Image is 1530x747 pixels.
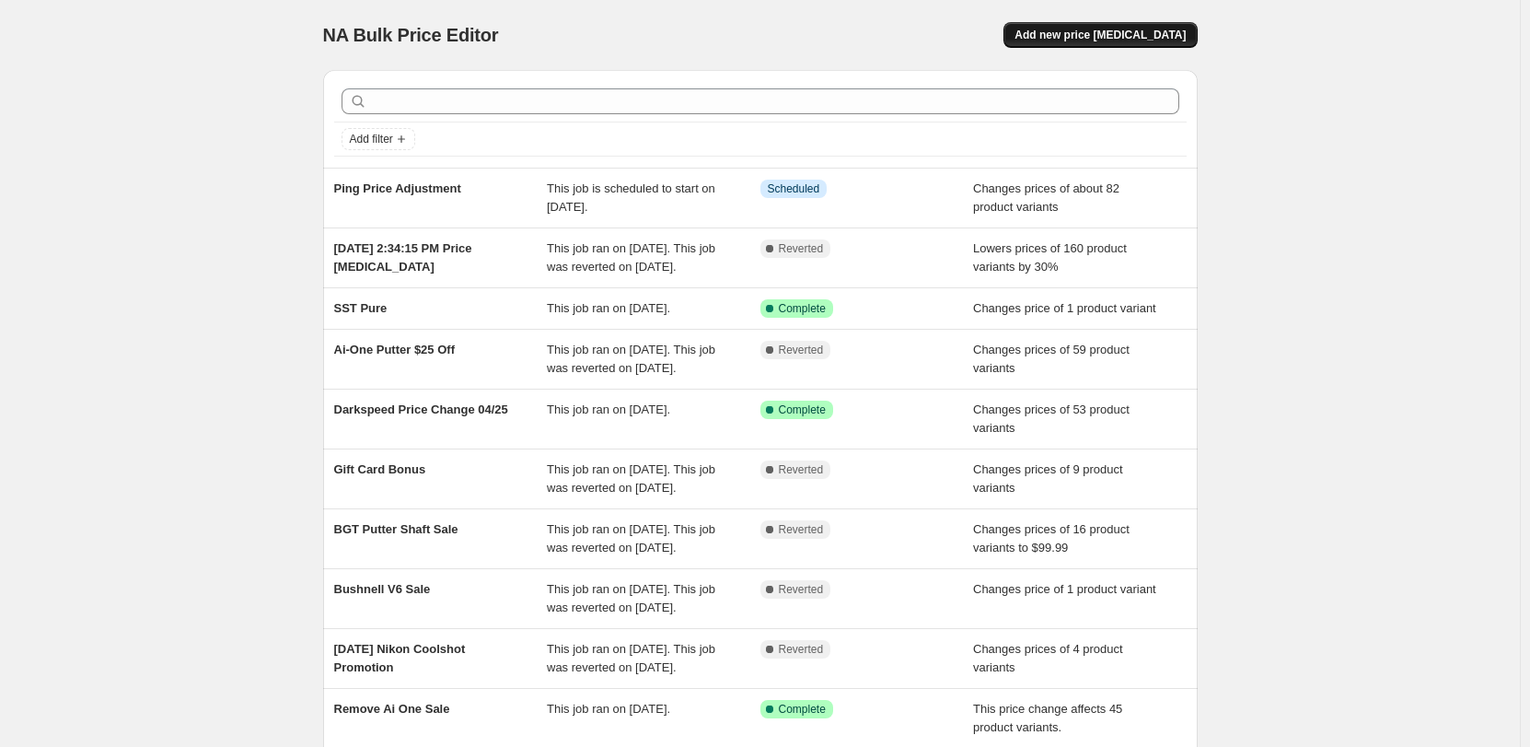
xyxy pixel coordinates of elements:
[334,702,450,716] span: Remove Ai One Sale
[334,343,455,356] span: Ai-One Putter $25 Off
[973,301,1156,315] span: Changes price of 1 product variant
[547,403,670,416] span: This job ran on [DATE].
[973,702,1122,734] span: This price change affects 45 product variants.
[334,462,426,476] span: Gift Card Bonus
[779,343,824,357] span: Reverted
[779,642,824,657] span: Reverted
[547,582,715,614] span: This job ran on [DATE]. This job was reverted on [DATE].
[973,241,1127,274] span: Lowers prices of 160 product variants by 30%
[973,642,1123,674] span: Changes prices of 4 product variants
[779,301,826,316] span: Complete
[779,582,824,597] span: Reverted
[973,582,1156,596] span: Changes price of 1 product variant
[768,181,820,196] span: Scheduled
[547,642,715,674] span: This job ran on [DATE]. This job was reverted on [DATE].
[547,343,715,375] span: This job ran on [DATE]. This job was reverted on [DATE].
[973,343,1130,375] span: Changes prices of 59 product variants
[779,522,824,537] span: Reverted
[779,462,824,477] span: Reverted
[547,462,715,495] span: This job ran on [DATE]. This job was reverted on [DATE].
[973,181,1119,214] span: Changes prices of about 82 product variants
[323,25,499,45] span: NA Bulk Price Editor
[334,241,472,274] span: [DATE] 2:34:15 PM Price [MEDICAL_DATA]
[547,181,715,214] span: This job is scheduled to start on [DATE].
[334,642,466,674] span: [DATE] Nikon Coolshot Promotion
[334,582,431,596] span: Bushnell V6 Sale
[1003,22,1197,48] button: Add new price [MEDICAL_DATA]
[1014,28,1186,42] span: Add new price [MEDICAL_DATA]
[342,128,415,150] button: Add filter
[973,403,1130,435] span: Changes prices of 53 product variants
[547,702,670,716] span: This job ran on [DATE].
[334,522,458,536] span: BGT Putter Shaft Sale
[334,403,508,416] span: Darkspeed Price Change 04/25
[547,522,715,554] span: This job ran on [DATE]. This job was reverted on [DATE].
[547,301,670,315] span: This job ran on [DATE].
[973,522,1130,554] span: Changes prices of 16 product variants to $99.99
[350,132,393,146] span: Add filter
[779,702,826,717] span: Complete
[779,403,826,417] span: Complete
[334,181,461,195] span: Ping Price Adjustment
[973,462,1123,495] span: Changes prices of 9 product variants
[547,241,715,274] span: This job ran on [DATE]. This job was reverted on [DATE].
[779,241,824,256] span: Reverted
[334,301,388,315] span: SST Pure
